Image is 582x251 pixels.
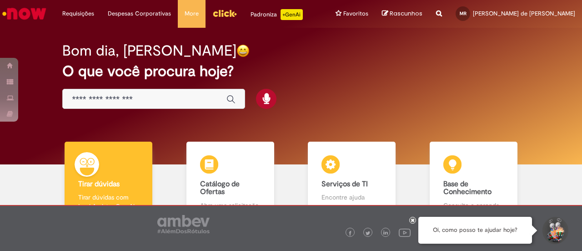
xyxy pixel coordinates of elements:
[62,63,519,79] h2: O que você procura hoje?
[418,217,532,244] div: Oi, como posso te ajudar hoje?
[200,201,261,210] p: Abra uma solicitação
[343,9,368,18] span: Favoritos
[473,10,575,17] span: [PERSON_NAME] de [PERSON_NAME]
[157,215,210,233] img: logo_footer_ambev_rotulo_gray.png
[443,201,504,210] p: Consulte e aprenda
[251,9,303,20] div: Padroniza
[236,44,250,57] img: happy-face.png
[321,179,368,189] b: Serviços de TI
[281,9,303,20] p: +GenAi
[413,142,535,220] a: Base de Conhecimento Consulte e aprenda
[382,10,422,18] a: Rascunhos
[185,9,199,18] span: More
[383,231,388,236] img: logo_footer_linkedin.png
[348,231,352,236] img: logo_footer_facebook.png
[460,10,467,16] span: MR
[541,217,568,244] button: Iniciar Conversa de Suporte
[62,9,94,18] span: Requisições
[291,142,413,220] a: Serviços de TI Encontre ajuda
[200,179,240,197] b: Catálogo de Ofertas
[170,142,291,220] a: Catálogo de Ofertas Abra uma solicitação
[321,193,382,202] p: Encontre ajuda
[390,9,422,18] span: Rascunhos
[1,5,48,23] img: ServiceNow
[62,43,236,59] h2: Bom dia, [PERSON_NAME]
[78,193,139,211] p: Tirar dúvidas com Lupi Assist e Gen Ai
[443,179,492,197] b: Base de Conhecimento
[48,142,170,220] a: Tirar dúvidas Tirar dúvidas com Lupi Assist e Gen Ai
[212,6,237,20] img: click_logo_yellow_360x200.png
[78,179,120,189] b: Tirar dúvidas
[399,226,411,238] img: logo_footer_youtube.png
[108,9,171,18] span: Despesas Corporativas
[366,231,370,236] img: logo_footer_twitter.png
